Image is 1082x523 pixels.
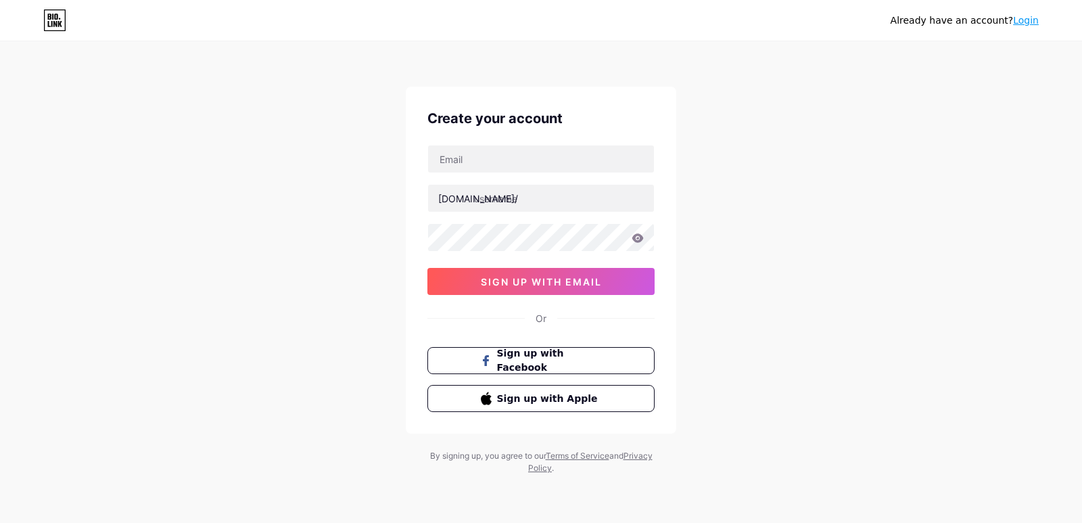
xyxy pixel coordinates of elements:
[428,185,654,212] input: username
[438,191,518,206] div: [DOMAIN_NAME]/
[497,392,602,406] span: Sign up with Apple
[428,145,654,173] input: Email
[546,451,609,461] a: Terms of Service
[427,347,655,374] button: Sign up with Facebook
[481,276,602,288] span: sign up with email
[426,450,656,474] div: By signing up, you agree to our and .
[891,14,1039,28] div: Already have an account?
[1013,15,1039,26] a: Login
[497,346,602,375] span: Sign up with Facebook
[427,385,655,412] button: Sign up with Apple
[427,108,655,129] div: Create your account
[427,268,655,295] button: sign up with email
[536,311,546,325] div: Or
